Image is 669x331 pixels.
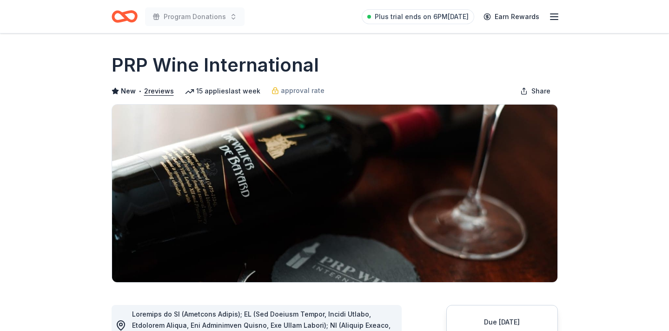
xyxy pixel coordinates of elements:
[112,52,319,78] h1: PRP Wine International
[281,85,325,96] span: approval rate
[164,11,226,22] span: Program Donations
[478,8,545,25] a: Earn Rewards
[513,82,558,100] button: Share
[112,6,138,27] a: Home
[185,86,260,97] div: 15 applies last week
[458,317,546,328] div: Due [DATE]
[145,7,245,26] button: Program Donations
[272,85,325,96] a: approval rate
[144,86,174,97] button: 2reviews
[138,87,141,95] span: •
[375,11,469,22] span: Plus trial ends on 6PM[DATE]
[112,105,557,282] img: Image for PRP Wine International
[121,86,136,97] span: New
[362,9,474,24] a: Plus trial ends on 6PM[DATE]
[531,86,550,97] span: Share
